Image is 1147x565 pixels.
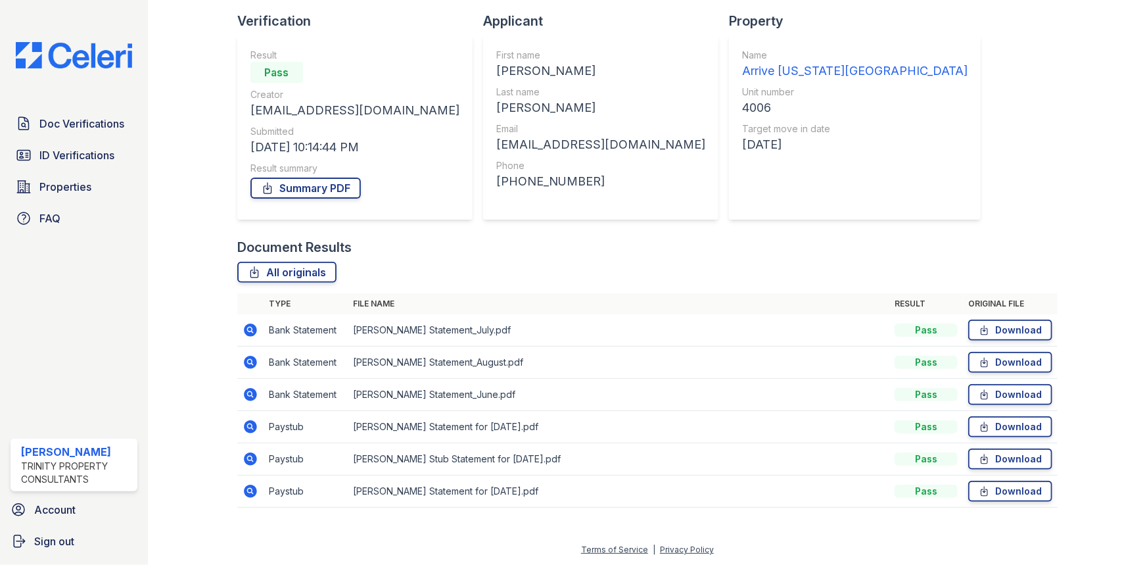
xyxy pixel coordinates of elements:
div: Result [250,49,459,62]
td: Paystub [264,476,348,508]
div: Document Results [237,238,352,257]
a: Download [968,384,1052,405]
td: Bank Statement [264,347,348,379]
div: 4006 [742,99,968,117]
span: Sign out [34,533,74,549]
td: Bank Statement [264,314,348,347]
th: File name [348,293,889,314]
td: Bank Statement [264,379,348,411]
div: Applicant [483,12,729,30]
div: Verification [237,12,483,30]
a: Download [968,481,1052,502]
td: [PERSON_NAME] Statement for [DATE].pdf [348,476,889,508]
div: Unit number [742,86,968,99]
div: First name [496,49,705,62]
a: Sign out [5,528,143,554]
div: [DATE] [742,135,968,154]
div: [EMAIL_ADDRESS][DOMAIN_NAME] [250,101,459,120]
div: Phone [496,159,705,172]
div: Result summary [250,162,459,175]
div: Submitted [250,125,459,138]
div: Pass [895,388,958,401]
td: [PERSON_NAME] Statement for [DATE].pdf [348,411,889,443]
div: Pass [895,324,958,337]
div: Target move in date [742,122,968,135]
div: Pass [895,485,958,498]
span: Doc Verifications [39,116,124,132]
div: Name [742,49,968,62]
div: [PHONE_NUMBER] [496,172,705,191]
a: Privacy Policy [660,545,714,554]
div: Email [496,122,705,135]
div: [EMAIL_ADDRESS][DOMAIN_NAME] [496,135,705,154]
div: [PERSON_NAME] [496,99,705,117]
a: Summary PDF [250,178,361,199]
div: [PERSON_NAME] [496,62,705,80]
div: Last name [496,86,705,99]
div: Pass [895,453,958,466]
a: Name Arrive [US_STATE][GEOGRAPHIC_DATA] [742,49,968,80]
a: FAQ [11,205,137,232]
div: [PERSON_NAME] [21,444,132,460]
a: ID Verifications [11,142,137,168]
td: Paystub [264,411,348,443]
td: [PERSON_NAME] Stub Statement for [DATE].pdf [348,443,889,476]
a: Download [968,416,1052,437]
a: Properties [11,174,137,200]
div: Trinity Property Consultants [21,460,132,486]
img: CE_Logo_Blue-a8612792a0a2168367f1c8372b55b34899dd931a85d93a1a3d3e32e68fde9ad4.png [5,42,143,68]
th: Result [889,293,963,314]
a: Download [968,352,1052,373]
a: Download [968,320,1052,341]
a: Download [968,449,1052,470]
div: [DATE] 10:14:44 PM [250,138,459,157]
td: Paystub [264,443,348,476]
td: [PERSON_NAME] Statement_August.pdf [348,347,889,379]
span: FAQ [39,210,60,226]
a: Doc Verifications [11,111,137,137]
div: Arrive [US_STATE][GEOGRAPHIC_DATA] [742,62,968,80]
a: Account [5,497,143,523]
th: Type [264,293,348,314]
div: Property [729,12,991,30]
div: Pass [895,356,958,369]
td: [PERSON_NAME] Statement_June.pdf [348,379,889,411]
div: Pass [895,420,958,433]
a: Terms of Service [581,545,648,554]
a: All originals [237,262,337,283]
td: [PERSON_NAME] Statement_July.pdf [348,314,889,347]
span: Properties [39,179,91,195]
th: Original file [963,293,1058,314]
div: | [653,545,655,554]
div: Creator [250,88,459,101]
span: ID Verifications [39,147,114,163]
span: Account [34,502,76,518]
div: Pass [250,62,303,83]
